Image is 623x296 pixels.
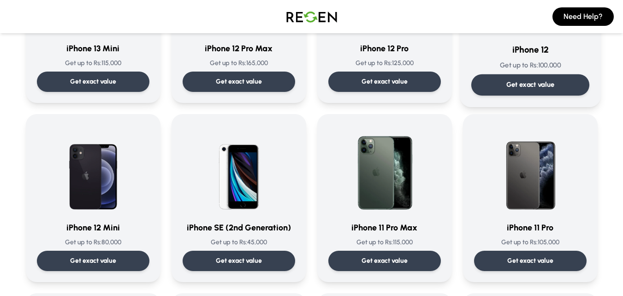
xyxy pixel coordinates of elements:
p: Get exact value [216,77,262,86]
p: Get up to Rs: 165,000 [183,59,295,68]
h3: iPhone SE (2nd Generation) [183,221,295,234]
p: Get exact value [70,256,116,266]
p: Get up to Rs: 105,000 [474,238,587,247]
p: Get up to Rs: 80,000 [37,238,149,247]
p: Get exact value [507,256,553,266]
p: Get exact value [506,80,554,90]
button: Need Help? [552,7,614,26]
h3: iPhone 12 Pro [328,42,441,55]
img: iPhone 11 Pro Max [340,125,429,214]
p: Get up to Rs: 45,000 [183,238,295,247]
p: Get up to Rs: 125,000 [328,59,441,68]
img: iPhone 12 Mini [49,125,137,214]
h3: iPhone 11 Pro Max [328,221,441,234]
h3: iPhone 12 Pro Max [183,42,295,55]
h3: iPhone 13 Mini [37,42,149,55]
p: Get exact value [70,77,116,86]
h3: iPhone 12 [471,43,589,57]
img: iPhone SE (2nd Generation) [195,125,283,214]
p: Get exact value [362,256,408,266]
p: Get up to Rs: 115,000 [328,238,441,247]
p: Get up to Rs: 115,000 [37,59,149,68]
p: Get exact value [362,77,408,86]
h3: iPhone 11 Pro [474,221,587,234]
p: Get up to Rs: 100,000 [471,60,589,70]
img: iPhone 11 Pro [486,125,575,214]
img: Logo [279,4,344,30]
p: Get exact value [216,256,262,266]
h3: iPhone 12 Mini [37,221,149,234]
